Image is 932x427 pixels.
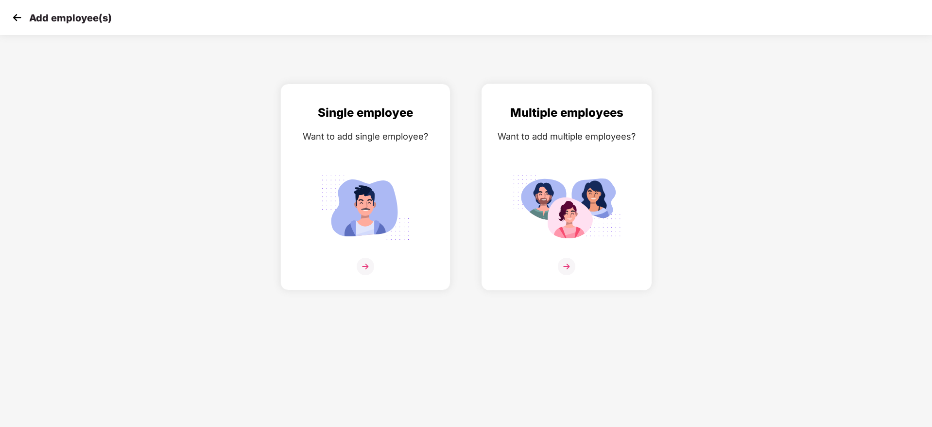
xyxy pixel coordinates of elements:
[10,10,24,25] img: svg+xml;base64,PHN2ZyB4bWxucz0iaHR0cDovL3d3dy53My5vcmcvMjAwMC9zdmciIHdpZHRoPSIzMCIgaGVpZ2h0PSIzMC...
[311,170,420,246] img: svg+xml;base64,PHN2ZyB4bWxucz0iaHR0cDovL3d3dy53My5vcmcvMjAwMC9zdmciIGlkPSJTaW5nbGVfZW1wbG95ZWUiIH...
[512,170,621,246] img: svg+xml;base64,PHN2ZyB4bWxucz0iaHR0cDovL3d3dy53My5vcmcvMjAwMC9zdmciIGlkPSJNdWx0aXBsZV9lbXBsb3llZS...
[357,258,374,275] img: svg+xml;base64,PHN2ZyB4bWxucz0iaHR0cDovL3d3dy53My5vcmcvMjAwMC9zdmciIHdpZHRoPSIzNiIgaGVpZ2h0PSIzNi...
[291,129,440,143] div: Want to add single employee?
[558,258,575,275] img: svg+xml;base64,PHN2ZyB4bWxucz0iaHR0cDovL3d3dy53My5vcmcvMjAwMC9zdmciIHdpZHRoPSIzNiIgaGVpZ2h0PSIzNi...
[29,12,112,24] p: Add employee(s)
[291,104,440,122] div: Single employee
[492,129,641,143] div: Want to add multiple employees?
[492,104,641,122] div: Multiple employees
